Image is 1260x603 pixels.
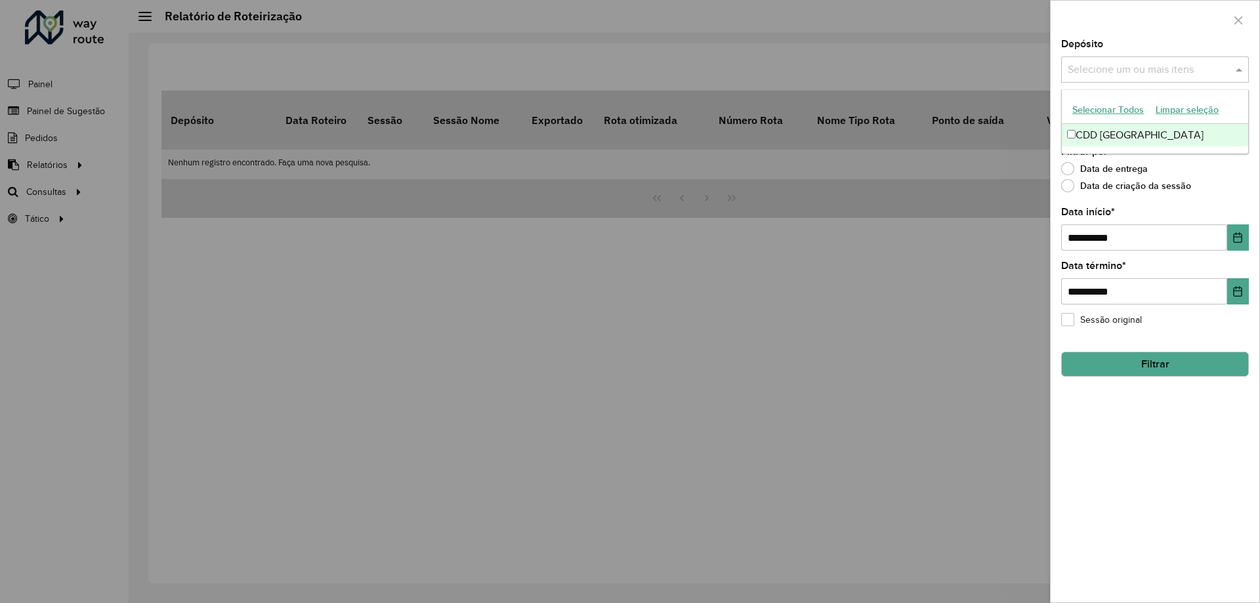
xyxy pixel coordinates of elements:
ng-dropdown-panel: Options list [1061,89,1249,154]
label: Depósito [1061,36,1103,52]
button: Limpar seleção [1150,100,1225,120]
label: Sessão original [1061,313,1142,327]
button: Choose Date [1227,278,1249,304]
div: CDD [GEOGRAPHIC_DATA] [1062,124,1248,146]
label: Data início [1061,204,1115,220]
label: Data término [1061,258,1126,274]
button: Choose Date [1227,224,1249,251]
label: Data de criação da sessão [1061,179,1191,192]
button: Selecionar Todos [1066,100,1150,120]
button: Filtrar [1061,352,1249,377]
label: Data de entrega [1061,162,1148,175]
